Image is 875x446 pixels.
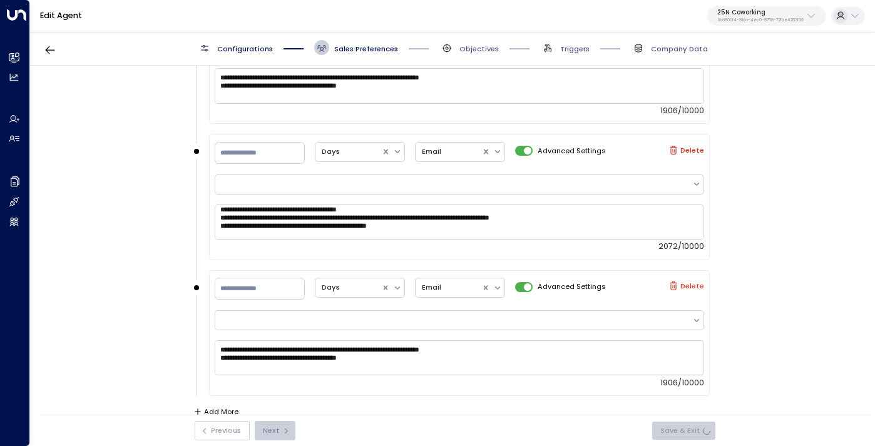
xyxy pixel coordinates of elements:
div: 2072/10000 [215,241,704,251]
p: 25N Coworking [717,9,804,16]
span: Company Data [651,44,708,54]
span: Advanced Settings [538,281,606,292]
span: Configurations [217,44,273,54]
button: 25N Coworking3b9800f4-81ca-4ec0-8758-72fbe4763f36 [707,6,826,26]
button: Add More [194,408,238,416]
a: Edit Agent [40,10,82,21]
div: 1906/10000 [215,378,704,387]
span: Triggers [560,44,590,54]
label: Delete [669,146,704,155]
span: Advanced Settings [538,146,606,156]
label: Delete [669,281,704,290]
span: Objectives [459,44,499,54]
span: Sales Preferences [334,44,398,54]
div: 1906/10000 [215,106,704,115]
p: 3b9800f4-81ca-4ec0-8758-72fbe4763f36 [717,18,804,23]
